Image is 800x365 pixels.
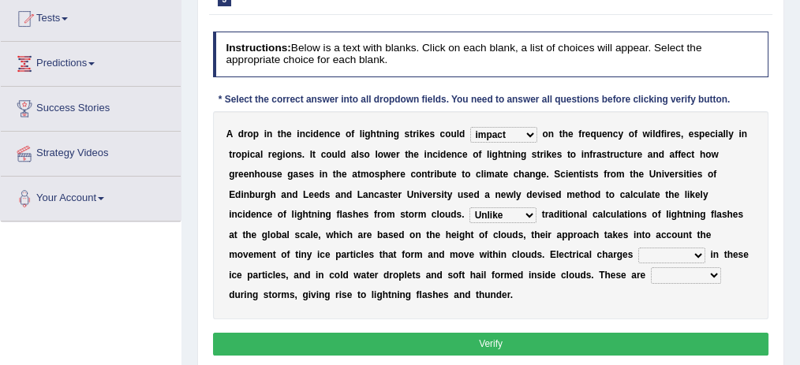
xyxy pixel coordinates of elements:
b: t [630,169,633,180]
b: m [361,169,369,180]
b: n [451,149,457,160]
b: o [368,169,374,180]
b: v [422,189,428,200]
a: Your Account [1,177,181,216]
b: n [548,128,554,140]
b: t [448,169,451,180]
b: w [642,128,649,140]
b: n [742,128,747,140]
b: t [567,149,570,160]
b: s [384,189,390,200]
b: r [260,189,264,200]
b: e [391,149,396,160]
b: d [340,149,346,160]
b: d [235,189,241,200]
b: c [686,149,692,160]
b: o [416,169,421,180]
b: e [286,128,292,140]
b: a [596,149,602,160]
b: i [438,149,440,160]
b: e [342,169,347,180]
b: i [311,128,313,140]
b: h [408,149,413,160]
b: r [667,128,671,140]
b: n [507,149,512,160]
b: s [375,169,380,180]
b: f [351,128,354,140]
b: f [661,128,664,140]
b: e [568,128,574,140]
b: s [325,189,331,200]
b: f [589,149,593,160]
b: r [610,149,614,160]
b: r [244,128,248,140]
b: i [417,128,419,140]
b: g [535,169,540,180]
b: c [457,149,462,160]
b: h [563,128,568,140]
b: e [238,169,244,180]
b: g [394,128,399,140]
b: e [669,169,675,180]
b: a [648,149,653,160]
b: t [357,169,361,180]
b: e [671,128,676,140]
b: i [664,128,667,140]
b: r [540,149,544,160]
b: d [346,189,352,200]
b: d [292,189,297,200]
b: i [662,169,664,180]
b: n [286,189,292,200]
b: u [628,149,634,160]
b: c [560,169,566,180]
b: a [363,189,368,200]
b: t [409,128,413,140]
b: b [436,169,442,180]
b: e [446,149,451,160]
b: i [362,128,364,140]
b: A [226,128,233,140]
b: r [581,128,585,140]
b: a [669,149,675,160]
b: s [298,169,304,180]
b: i [738,128,741,140]
b: o [260,169,266,180]
b: o [708,169,713,180]
b: p [379,169,385,180]
b: t [376,128,379,140]
b: l [457,128,459,140]
b: s [557,149,563,160]
b: q [590,128,596,140]
b: e [462,149,468,160]
b: a [255,149,260,160]
b: d [238,128,244,140]
b: o [611,169,616,180]
b: s [405,128,410,140]
b: r [396,149,400,160]
b: s [297,149,302,160]
b: L [357,189,363,200]
b: r [430,169,434,180]
b: t [607,149,610,160]
b: t [428,169,431,180]
a: Strategy Videos [1,132,181,171]
b: e [244,169,249,180]
b: h [633,169,638,180]
b: S [554,169,560,180]
b: t [559,128,563,140]
b: l [487,149,489,160]
b: k [546,149,551,160]
b: n [249,169,254,180]
b: r [634,149,637,160]
b: o [473,149,478,160]
b: h [281,128,286,140]
b: e [503,169,508,180]
b: i [424,149,427,160]
b: . [302,149,305,160]
b: e [314,189,320,200]
b: r [398,189,402,200]
b: r [593,149,596,160]
b: l [726,128,728,140]
b: g [264,189,270,200]
b: c [374,189,379,200]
